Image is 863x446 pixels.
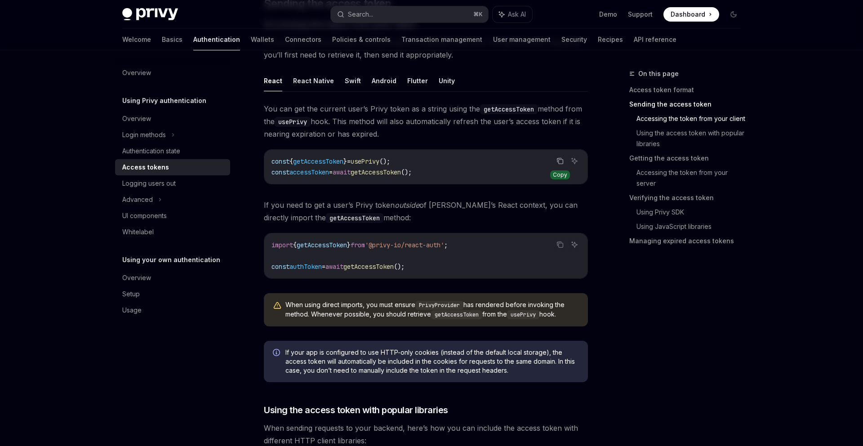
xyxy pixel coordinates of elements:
a: Recipes [598,29,623,50]
span: accessToken [289,168,329,176]
div: Usage [122,305,142,316]
div: Overview [122,272,151,283]
img: dark logo [122,8,178,21]
code: getAccessToken [480,104,538,114]
a: Setup [115,286,230,302]
button: Unity [439,70,455,91]
a: Policies & controls [332,29,391,50]
div: Access tokens [122,162,169,173]
code: getAccessToken [326,213,383,223]
span: Dashboard [671,10,705,19]
span: const [271,168,289,176]
em: outside [395,201,419,210]
span: await [333,168,351,176]
h5: Using your own authentication [122,254,220,265]
h5: Using Privy authentication [122,95,206,106]
span: } [347,241,351,249]
a: Accessing the token from your client [636,111,748,126]
div: Overview [122,113,151,124]
a: Verifying the access token [629,191,748,205]
a: User management [493,29,551,50]
span: = [329,168,333,176]
code: usePrivy [507,310,539,319]
span: const [271,157,289,165]
a: Access tokens [115,159,230,175]
button: Copy the contents from the code block [554,239,566,250]
a: Access token format [629,83,748,97]
a: Logging users out [115,175,230,192]
a: Accessing the token from your server [636,165,748,191]
button: Copy the contents from the code block [554,155,566,167]
span: getAccessToken [297,241,347,249]
a: Using Privy SDK [636,205,748,219]
div: Search... [348,9,373,20]
a: Managing expired access tokens [629,234,748,248]
button: Ask AI [569,155,580,167]
button: React Native [293,70,334,91]
a: Wallets [251,29,274,50]
button: Ask AI [493,6,532,22]
span: } [343,157,347,165]
span: usePrivy [351,157,379,165]
span: import [271,241,293,249]
a: Dashboard [663,7,719,22]
div: Logging users out [122,178,176,189]
a: Authentication [193,29,240,50]
a: API reference [634,29,676,50]
a: Welcome [122,29,151,50]
a: Transaction management [401,29,482,50]
code: usePrivy [275,117,311,127]
a: Security [561,29,587,50]
span: You can get the current user’s Privy token as a string using the method from the hook. This metho... [264,103,588,140]
span: await [325,263,343,271]
a: Using the access token with popular libraries [636,126,748,151]
button: Toggle dark mode [726,7,741,22]
span: = [347,157,351,165]
span: (); [394,263,405,271]
span: Using the access token with popular libraries [264,404,448,416]
span: from [351,241,365,249]
button: Ask AI [569,239,580,250]
a: Using JavaScript libraries [636,219,748,234]
a: Getting the access token [629,151,748,165]
button: Search...⌘K [331,6,488,22]
span: getAccessToken [351,168,401,176]
a: Connectors [285,29,321,50]
span: Ask AI [508,10,526,19]
a: Basics [162,29,182,50]
span: (); [401,168,412,176]
span: authToken [289,263,322,271]
span: (); [379,157,390,165]
button: Flutter [407,70,428,91]
span: = [322,263,325,271]
div: Advanced [122,194,153,205]
span: If your app is configured to use HTTP-only cookies (instead of the default local storage), the ac... [285,348,579,375]
span: { [289,157,293,165]
code: getAccessToken [431,310,482,319]
button: React [264,70,282,91]
a: Authentication state [115,143,230,159]
a: Overview [115,270,230,286]
div: Whitelabel [122,227,154,237]
button: Swift [345,70,361,91]
span: ⌘ K [473,11,483,18]
span: const [271,263,289,271]
span: '@privy-io/react-auth' [365,241,444,249]
svg: Warning [273,301,282,310]
code: PrivyProvider [415,301,463,310]
div: Authentication state [122,146,180,156]
a: Usage [115,302,230,318]
span: getAccessToken [343,263,394,271]
button: Android [372,70,396,91]
span: When using direct imports, you must ensure has rendered before invoking the method. Whenever poss... [285,300,579,319]
a: Overview [115,65,230,81]
a: Whitelabel [115,224,230,240]
div: UI components [122,210,167,221]
span: If you need to get a user’s Privy token of [PERSON_NAME]’s React context, you can directly import... [264,199,588,224]
svg: Info [273,349,282,358]
div: Setup [122,289,140,299]
span: { [293,241,297,249]
a: Overview [115,111,230,127]
div: Copy [550,170,570,179]
a: UI components [115,208,230,224]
